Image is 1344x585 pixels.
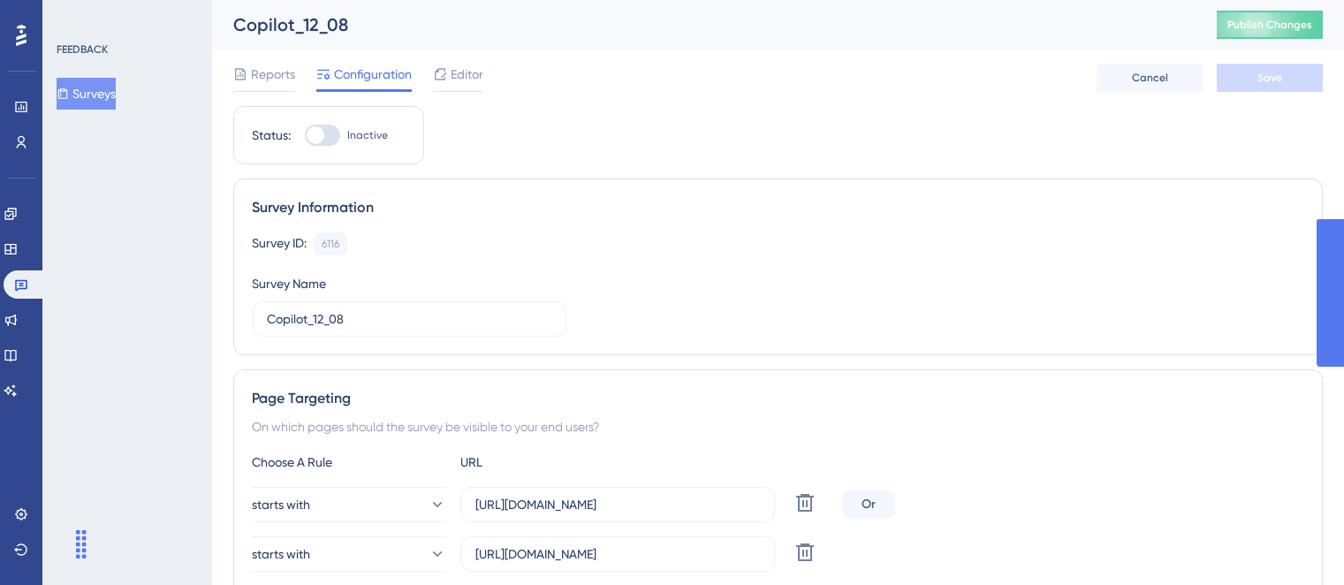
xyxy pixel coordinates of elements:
[252,388,1304,409] div: Page Targeting
[67,518,95,571] div: Arrastar
[460,452,655,473] div: URL
[252,125,291,146] div: Status:
[1257,71,1282,85] span: Save
[252,232,307,255] div: Survey ID:
[322,237,339,251] div: 6116
[57,42,108,57] div: FEEDBACK
[233,12,1173,37] div: Copilot_12_08
[1097,64,1203,92] button: Cancel
[1270,515,1323,568] iframe: UserGuiding AI Assistant Launcher
[252,416,1304,437] div: On which pages should the survey be visible to your end users?
[252,452,446,473] div: Choose A Rule
[451,64,483,85] span: Editor
[252,543,310,565] span: starts with
[252,273,326,294] div: Survey Name
[842,490,895,519] div: Or
[475,495,760,514] input: yourwebsite.com/path
[252,494,310,515] span: starts with
[475,544,760,564] input: yourwebsite.com/path
[252,487,446,522] button: starts with
[252,197,1304,218] div: Survey Information
[347,128,388,142] span: Inactive
[267,309,551,329] input: Type your Survey name
[1227,18,1312,32] span: Publish Changes
[1132,71,1168,85] span: Cancel
[252,536,446,572] button: starts with
[1217,11,1323,39] button: Publish Changes
[251,64,295,85] span: Reports
[57,78,116,110] button: Surveys
[334,64,412,85] span: Configuration
[1217,64,1323,92] button: Save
